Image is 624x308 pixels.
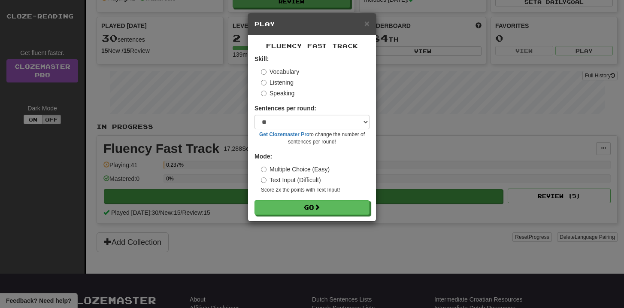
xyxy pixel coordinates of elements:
input: Vocabulary [261,69,267,75]
a: Get Clozemaster Pro [259,131,309,137]
label: Vocabulary [261,67,299,76]
button: Close [364,19,370,28]
input: Text Input (Difficult) [261,177,267,183]
label: Speaking [261,89,294,98]
label: Text Input (Difficult) [261,176,321,184]
input: Listening [261,80,267,85]
span: × [364,18,370,28]
input: Multiple Choice (Easy) [261,167,267,172]
small: Score 2x the points with Text Input ! [261,186,370,194]
small: to change the number of sentences per round! [254,131,370,146]
strong: Mode: [254,153,272,160]
strong: Skill: [254,55,269,62]
h5: Play [254,20,370,28]
label: Multiple Choice (Easy) [261,165,330,174]
button: Go [254,200,370,215]
label: Listening [261,78,294,87]
input: Speaking [261,91,267,96]
label: Sentences per round: [254,104,316,113]
span: Fluency Fast Track [266,42,358,49]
